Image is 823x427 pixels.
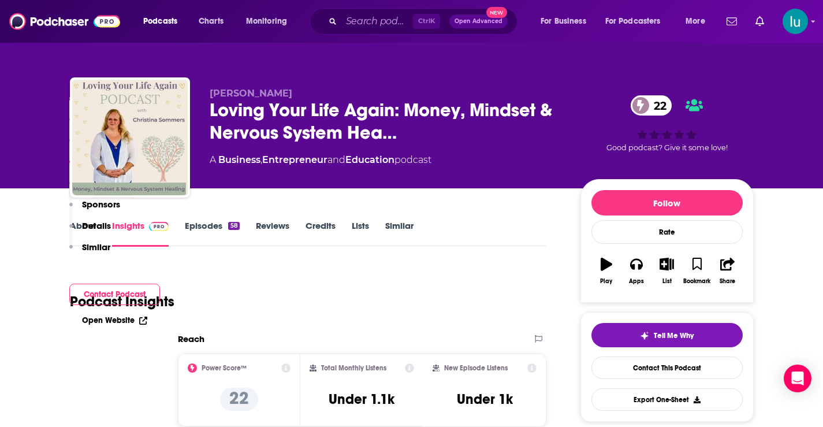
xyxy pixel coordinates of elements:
[321,364,386,372] h2: Total Monthly Listens
[143,13,177,29] span: Podcasts
[82,220,111,231] p: Details
[210,153,431,167] div: A podcast
[191,12,230,31] a: Charts
[82,242,110,253] p: Similar
[662,278,672,285] div: List
[385,220,414,247] a: Similar
[341,12,413,31] input: Search podcasts, credits, & more...
[486,7,507,18] span: New
[580,88,754,159] div: 22Good podcast? Give it some love!
[532,12,601,31] button: open menu
[629,278,644,285] div: Apps
[327,154,345,165] span: and
[262,154,327,165] a: Entrepreneur
[651,250,682,292] button: List
[783,9,808,34] img: User Profile
[246,13,287,29] span: Monitoring
[69,220,111,242] button: Details
[541,13,586,29] span: For Business
[185,220,239,247] a: Episodes58
[210,88,292,99] span: [PERSON_NAME]
[591,190,743,216] button: Follow
[228,222,239,230] div: 58
[329,391,394,408] h3: Under 1.1k
[457,391,513,408] h3: Under 1k
[455,18,502,24] span: Open Advanced
[600,278,612,285] div: Play
[712,250,742,292] button: Share
[260,154,262,165] span: ,
[321,8,528,35] div: Search podcasts, credits, & more...
[135,12,192,31] button: open menu
[220,388,258,411] p: 22
[720,278,735,285] div: Share
[69,242,110,263] button: Similar
[591,388,743,411] button: Export One-Sheet
[9,10,120,32] img: Podchaser - Follow, Share and Rate Podcasts
[256,220,289,247] a: Reviews
[682,250,712,292] button: Bookmark
[605,13,661,29] span: For Podcasters
[751,12,769,31] a: Show notifications dropdown
[306,220,336,247] a: Credits
[449,14,508,28] button: Open AdvancedNew
[606,143,728,152] span: Good podcast? Give it some love!
[352,220,369,247] a: Lists
[591,220,743,244] div: Rate
[654,331,694,340] span: Tell Me Why
[591,357,743,379] a: Contact This Podcast
[640,331,649,340] img: tell me why sparkle
[69,284,160,305] button: Contact Podcast
[72,80,188,195] img: Loving Your Life Again: Money, Mindset & Nervous System Healing
[238,12,302,31] button: open menu
[413,14,440,29] span: Ctrl K
[631,95,672,116] a: 22
[783,9,808,34] button: Show profile menu
[218,154,260,165] a: Business
[642,95,672,116] span: 22
[444,364,508,372] h2: New Episode Listens
[677,12,720,31] button: open menu
[686,13,705,29] span: More
[591,250,621,292] button: Play
[683,278,710,285] div: Bookmark
[784,365,811,392] div: Open Intercom Messenger
[202,364,247,372] h2: Power Score™
[621,250,651,292] button: Apps
[178,333,204,344] h2: Reach
[82,315,147,325] a: Open Website
[783,9,808,34] span: Logged in as lusodano
[598,12,677,31] button: open menu
[722,12,742,31] a: Show notifications dropdown
[345,154,394,165] a: Education
[199,13,224,29] span: Charts
[591,323,743,347] button: tell me why sparkleTell Me Why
